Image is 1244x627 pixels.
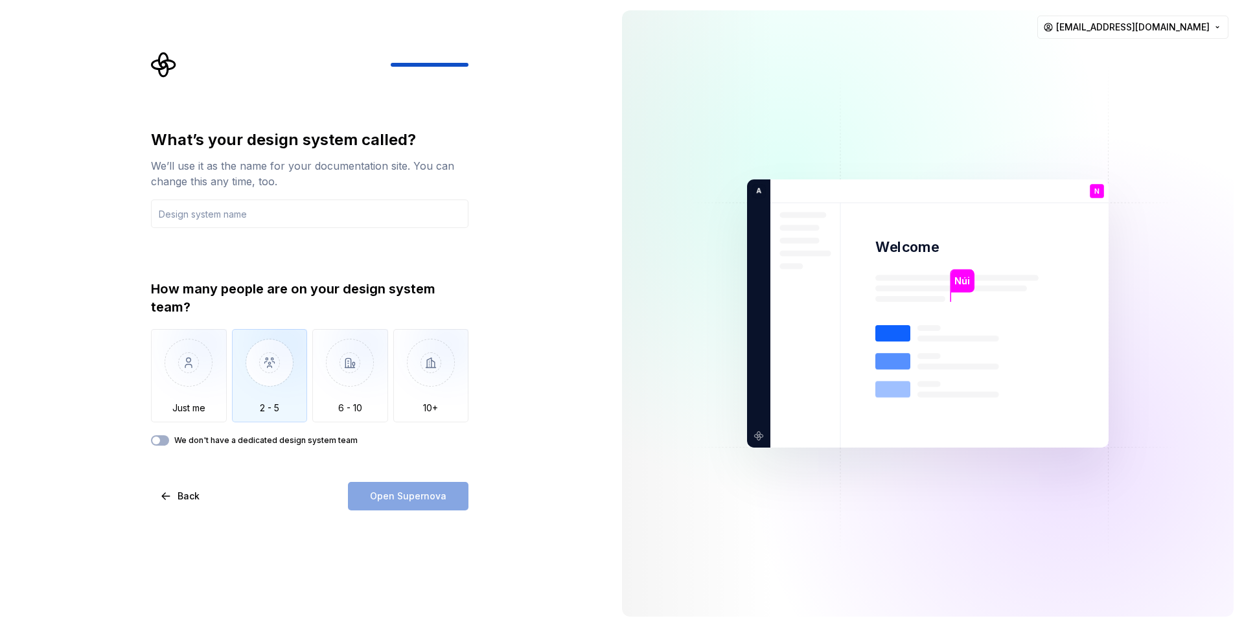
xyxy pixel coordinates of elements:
[178,490,200,503] span: Back
[151,130,468,150] div: What’s your design system called?
[151,52,177,78] svg: Supernova Logo
[1037,16,1228,39] button: [EMAIL_ADDRESS][DOMAIN_NAME]
[1056,21,1210,34] span: [EMAIL_ADDRESS][DOMAIN_NAME]
[174,435,358,446] label: We don't have a dedicated design system team
[151,158,468,189] div: We’ll use it as the name for your documentation site. You can change this any time, too.
[752,185,761,197] p: A
[1094,188,1100,195] p: N
[875,238,939,256] p: Welcome
[151,199,468,228] input: Design system name
[151,482,211,510] button: Back
[151,280,468,316] div: How many people are on your design system team?
[954,274,969,288] p: Núi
